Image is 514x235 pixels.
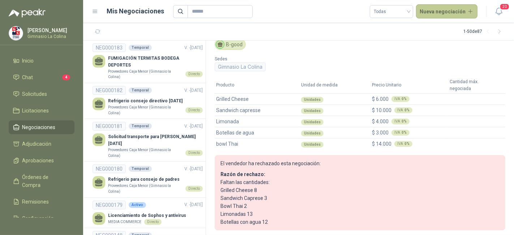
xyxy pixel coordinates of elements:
[22,57,34,65] span: Inicio
[185,107,203,113] div: Directo
[9,104,74,117] a: Licitaciones
[108,212,186,219] p: Licenciamiento de Sophos y antivirus
[463,26,505,38] div: 1 - 50 de 87
[374,6,409,17] span: Todas
[9,195,74,209] a: Remisiones
[144,219,162,225] div: Directo
[391,96,410,102] div: IVA
[404,142,410,146] b: 0 %
[93,164,203,194] a: NEG000180TemporalV. -[DATE] Refrigerio para consejo de padresProveedores Caja Menor (Gimnasio la ...
[372,107,391,113] span: $ 10.000
[27,28,73,33] p: [PERSON_NAME]
[93,43,126,52] div: NEG000183
[215,56,357,63] p: Sedes
[108,133,203,147] p: Solicitud transporte para [PERSON_NAME] [DATE]
[301,142,324,148] div: Unidades
[9,87,74,101] a: Solicitudes
[216,106,261,114] span: Sandwich capresse
[416,4,478,19] button: Nueva negociación
[129,166,152,172] div: Temporal
[108,183,183,194] p: Proveedores Caja Menor (Gimnasio la Colina)
[185,71,203,77] div: Directo
[215,63,266,71] div: Gimnasio La Colina
[402,120,407,123] b: 0 %
[492,5,505,18] button: 20
[9,170,74,192] a: Órdenes de Compra
[216,140,238,148] span: bowl Thai
[22,73,33,81] span: Chat
[108,147,183,158] p: Proveedores Caja Menor (Gimnasio la Colina)
[22,123,56,131] span: Negociaciones
[22,157,54,164] span: Aprobaciones
[108,219,141,225] p: MEDIA COMMERCE
[301,108,324,114] div: Unidades
[22,107,49,115] span: Licitaciones
[394,107,412,113] div: IVA
[301,97,324,103] div: Unidades
[129,45,152,51] div: Temporal
[220,171,265,177] b: Razón de rechazo:
[22,173,68,189] span: Órdenes de Compra
[129,202,146,208] div: Activo
[185,186,203,192] div: Directo
[9,26,23,40] img: Company Logo
[108,98,203,104] p: Refrigerio consejo directivo [DATE]
[9,211,74,225] a: Configuración
[372,96,389,102] span: $ 6.000
[448,77,505,94] th: Cantidad máx. negociada
[27,34,73,39] p: Gimnasio La Colina
[216,117,239,125] span: Limonada
[215,77,300,94] th: Producto
[62,74,70,80] span: 4
[215,39,246,50] div: B-good
[93,164,126,173] div: NEG000180
[391,130,410,136] div: IVA
[301,131,324,136] div: Unidades
[301,119,324,125] div: Unidades
[22,140,52,148] span: Adjudicación
[185,150,203,156] div: Directo
[93,122,203,158] a: NEG000181TemporalV. -[DATE] Solicitud transporte para [PERSON_NAME] [DATE]Proveedores Caja Menor ...
[9,9,46,17] img: Logo peakr
[402,131,407,134] b: 0 %
[184,88,203,93] span: V. - [DATE]
[391,119,410,124] div: IVA
[394,141,412,147] div: IVA
[22,214,54,222] span: Configuración
[402,97,407,101] b: 0 %
[404,108,410,112] b: 0 %
[184,202,203,207] span: V. - [DATE]
[108,55,203,69] p: FUMIGACIÓN TERMITAS BODEGA DEPORTES
[220,159,500,170] div: El vendedor ha rechazado esta negociación:
[184,45,203,50] span: V. - [DATE]
[108,104,183,116] p: Proveedores Caja Menor (Gimnasio la Colina)
[216,129,254,137] span: Botellas de agua
[129,87,152,93] div: Temporal
[108,176,203,183] p: Refrigerio para consejo de padres
[9,120,74,134] a: Negociaciones
[300,77,370,94] th: Unidad de medida
[184,166,203,171] span: V. - [DATE]
[129,123,152,129] div: Temporal
[216,95,249,103] span: Grilled Cheese
[22,198,49,206] span: Remisiones
[9,70,74,84] a: Chat4
[108,69,183,80] p: Proveedores Caja Menor (Gimnasio la Colina)
[93,86,203,116] a: NEG000182TemporalV. -[DATE] Refrigerio consejo directivo [DATE]Proveedores Caja Menor (Gimnasio l...
[372,141,391,147] span: $ 14.000
[9,154,74,167] a: Aprobaciones
[22,90,47,98] span: Solicitudes
[107,6,164,16] h1: Mis Negociaciones
[220,178,500,226] p: Faltan las cantidades: Grilled Cheese 8 Sandwich Caprese 3 Bowl Thai 2 Limonadas 13 Botellas con ...
[500,3,510,10] span: 20
[93,122,126,131] div: NEG000181
[370,77,448,94] th: Precio Unitario
[372,119,389,124] span: $ 4.000
[93,86,126,95] div: NEG000182
[93,201,203,225] a: NEG000179ActivoV. -[DATE] Licenciamiento de Sophos y antivirusMEDIA COMMERCEDirecto
[372,130,389,136] span: $ 3.000
[9,137,74,151] a: Adjudicación
[93,201,126,209] div: NEG000179
[184,124,203,129] span: V. - [DATE]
